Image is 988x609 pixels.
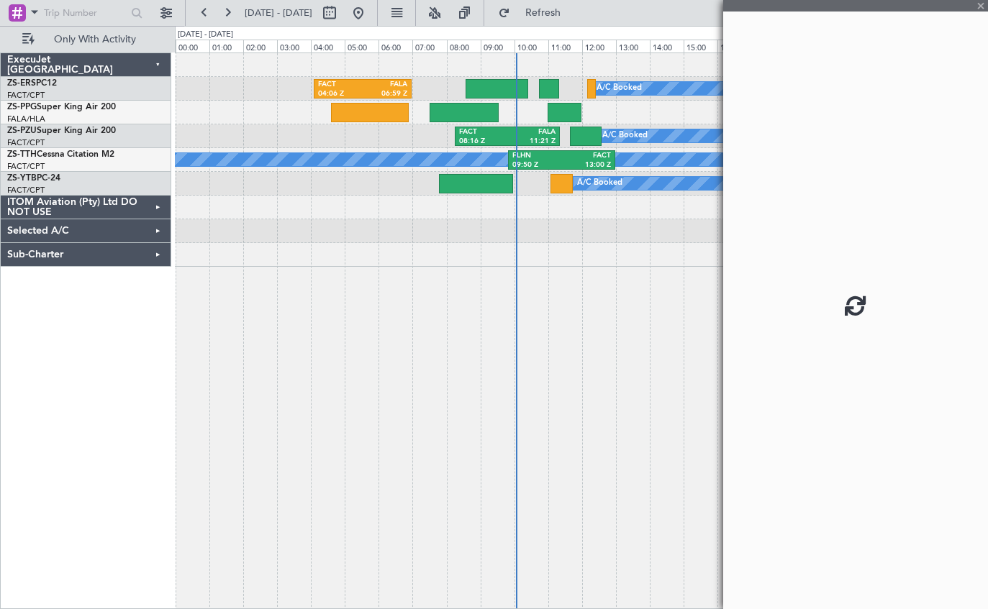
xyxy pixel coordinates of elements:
[507,127,556,137] div: FALA
[277,40,311,52] div: 03:00
[7,114,45,124] a: FALA/HLA
[363,80,407,90] div: FALA
[562,160,612,170] div: 13:00 Z
[684,40,717,52] div: 15:00
[512,151,562,161] div: FLHN
[597,78,642,99] div: A/C Booked
[7,127,37,135] span: ZS-PZU
[16,28,156,51] button: Only With Activity
[616,40,650,52] div: 13:00
[512,160,562,170] div: 09:50 Z
[7,103,37,111] span: ZS-PPG
[459,137,507,147] div: 08:16 Z
[318,80,363,90] div: FACT
[7,103,116,111] a: ZS-PPGSuper King Air 200
[582,40,616,52] div: 12:00
[7,90,45,101] a: FACT/CPT
[176,40,209,52] div: 00:00
[37,35,152,45] span: Only With Activity
[318,89,363,99] div: 04:06 Z
[7,174,60,183] a: ZS-YTBPC-24
[412,40,446,52] div: 07:00
[379,40,412,52] div: 06:00
[363,89,407,99] div: 06:59 Z
[7,185,45,196] a: FACT/CPT
[491,1,578,24] button: Refresh
[650,40,684,52] div: 14:00
[7,150,37,159] span: ZS-TTH
[507,137,556,147] div: 11:21 Z
[7,79,36,88] span: ZS-ERS
[7,79,57,88] a: ZS-ERSPC12
[459,127,507,137] div: FACT
[562,151,612,161] div: FACT
[178,29,233,41] div: [DATE] - [DATE]
[513,8,574,18] span: Refresh
[515,40,548,52] div: 10:00
[44,2,127,24] input: Trip Number
[548,40,582,52] div: 11:00
[209,40,243,52] div: 01:00
[7,127,116,135] a: ZS-PZUSuper King Air 200
[481,40,515,52] div: 09:00
[577,173,622,194] div: A/C Booked
[717,40,751,52] div: 16:00
[7,161,45,172] a: FACT/CPT
[245,6,312,19] span: [DATE] - [DATE]
[7,137,45,148] a: FACT/CPT
[345,40,379,52] div: 05:00
[7,174,37,183] span: ZS-YTB
[447,40,481,52] div: 08:00
[602,125,648,147] div: A/C Booked
[7,150,114,159] a: ZS-TTHCessna Citation M2
[311,40,345,52] div: 04:00
[243,40,277,52] div: 02:00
